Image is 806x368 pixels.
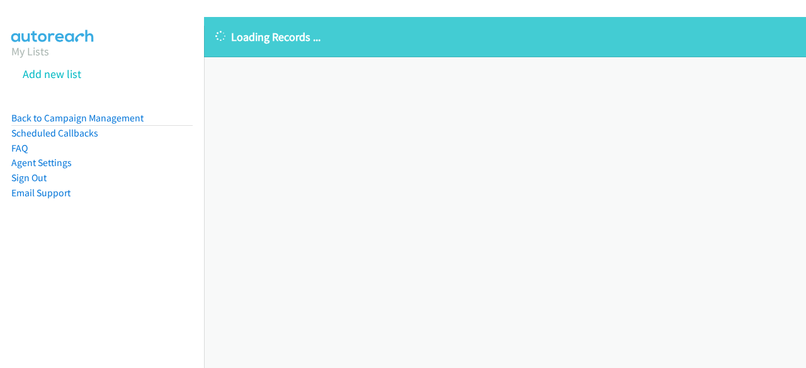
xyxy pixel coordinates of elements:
[11,142,28,154] a: FAQ
[11,127,98,139] a: Scheduled Callbacks
[11,172,47,184] a: Sign Out
[215,28,795,45] p: Loading Records ...
[23,67,81,81] a: Add new list
[11,112,144,124] a: Back to Campaign Management
[11,187,71,199] a: Email Support
[11,44,49,59] a: My Lists
[11,157,72,169] a: Agent Settings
